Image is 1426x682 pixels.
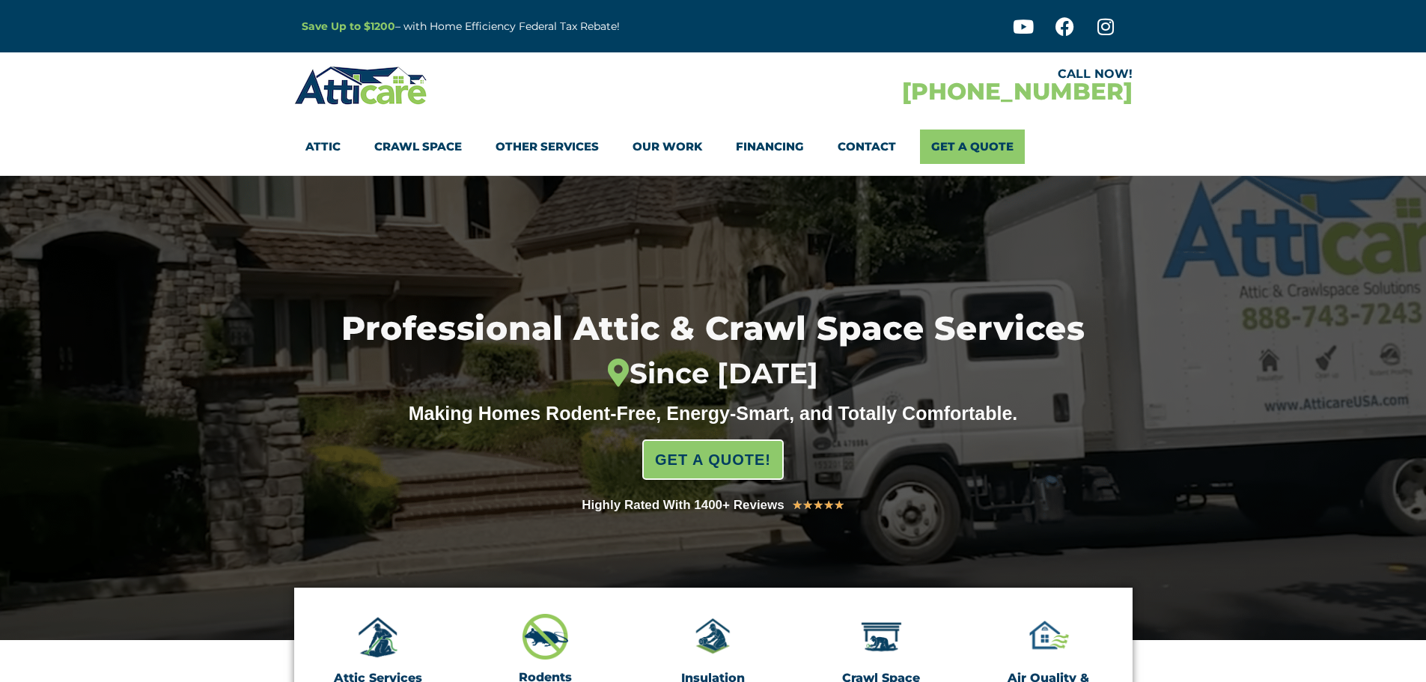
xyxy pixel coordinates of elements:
[265,311,1162,390] h1: Professional Attic & Crawl Space Services
[802,496,813,515] i: ★
[920,130,1025,164] a: Get A Quote
[305,130,341,164] a: Attic
[736,130,804,164] a: Financing
[823,496,834,515] i: ★
[374,130,462,164] a: Crawl Space
[792,496,844,515] div: 5/5
[633,130,702,164] a: Our Work
[655,445,771,475] span: GET A QUOTE!
[265,357,1162,391] div: Since [DATE]
[496,130,599,164] a: Other Services
[834,496,844,515] i: ★
[813,496,823,515] i: ★
[302,18,787,35] p: – with Home Efficiency Federal Tax Rebate!
[380,402,1046,424] div: Making Homes Rodent-Free, Energy-Smart, and Totally Comfortable.
[305,130,1121,164] nav: Menu
[302,19,395,33] a: Save Up to $1200
[792,496,802,515] i: ★
[713,68,1133,80] div: CALL NOW!
[582,495,784,516] div: Highly Rated With 1400+ Reviews
[838,130,896,164] a: Contact
[642,439,784,480] a: GET A QUOTE!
